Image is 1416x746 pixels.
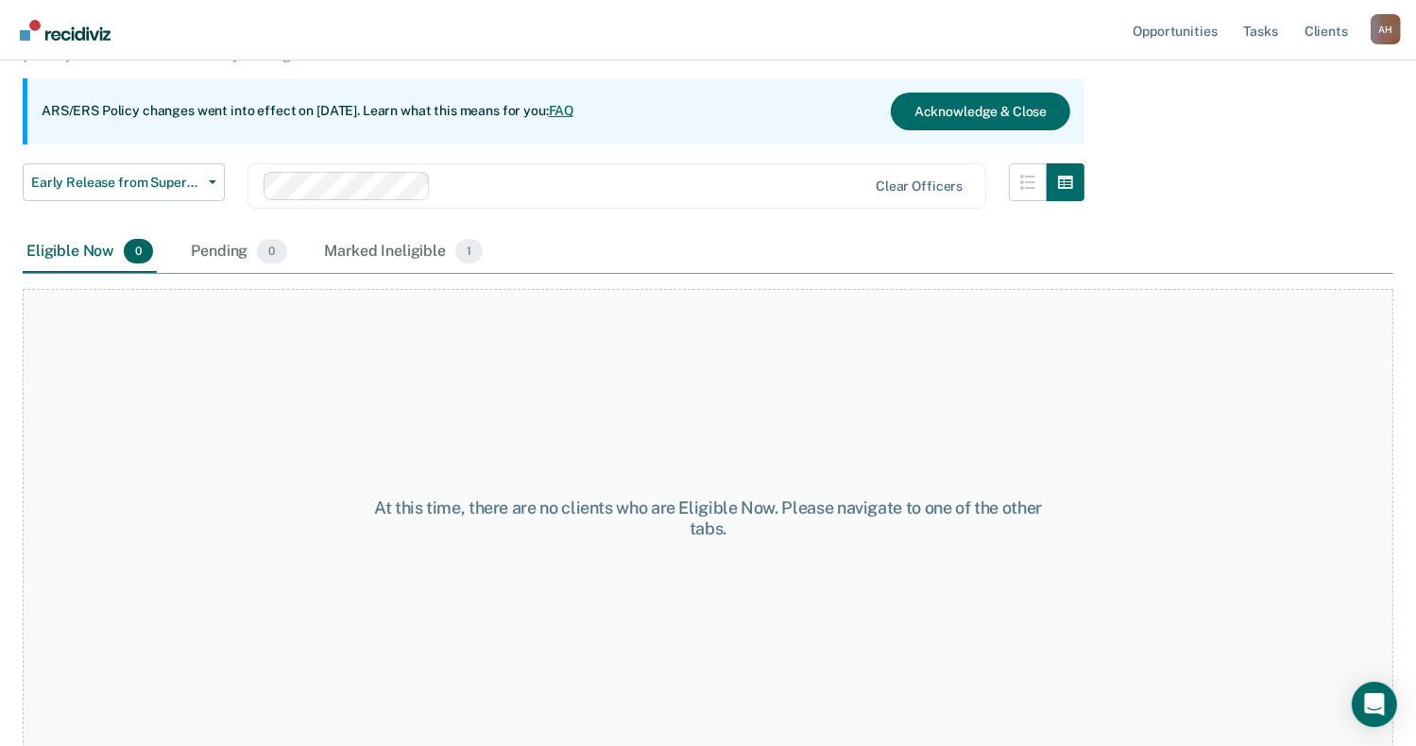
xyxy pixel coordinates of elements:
[257,239,286,263] span: 0
[23,27,1041,63] p: Supervision clients may be eligible for Early Release from Supervision if they meet certain crite...
[187,231,290,273] div: Pending0
[366,498,1050,538] div: At this time, there are no clients who are Eligible Now. Please navigate to one of the other tabs.
[321,231,487,273] div: Marked Ineligible1
[124,239,153,263] span: 0
[876,178,963,195] div: Clear officers
[1371,14,1401,44] div: A H
[455,239,483,263] span: 1
[42,102,574,121] p: ARS/ERS Policy changes went into effect on [DATE]. Learn what this means for you:
[549,103,575,118] a: FAQ
[891,93,1070,130] button: Acknowledge & Close
[23,163,225,201] button: Early Release from Supervision
[31,175,201,191] span: Early Release from Supervision
[1352,682,1397,727] div: Open Intercom Messenger
[1371,14,1401,44] button: Profile dropdown button
[23,231,157,273] div: Eligible Now0
[20,20,111,41] img: Recidiviz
